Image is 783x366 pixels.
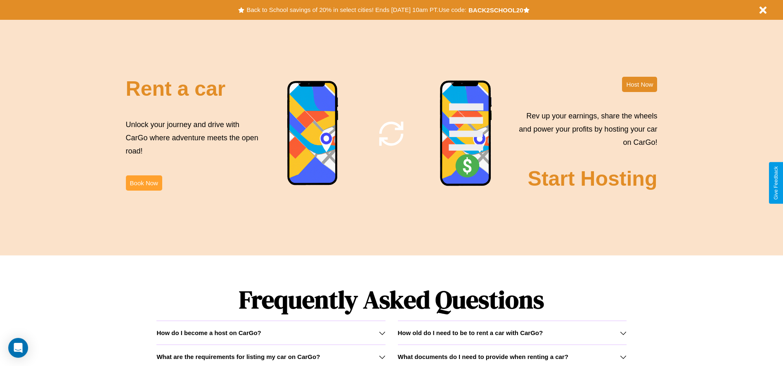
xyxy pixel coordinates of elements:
[126,77,226,101] h2: Rent a car
[773,166,779,200] div: Give Feedback
[287,80,339,187] img: phone
[244,4,468,16] button: Back to School savings of 20% in select cities! Ends [DATE] 10am PT.Use code:
[468,7,523,14] b: BACK2SCHOOL20
[514,109,657,149] p: Rev up your earnings, share the wheels and power your profits by hosting your car on CarGo!
[126,118,261,158] p: Unlock your journey and drive with CarGo where adventure meets the open road!
[622,77,657,92] button: Host Now
[156,279,626,321] h1: Frequently Asked Questions
[126,175,162,191] button: Book Now
[156,353,320,360] h3: What are the requirements for listing my car on CarGo?
[156,329,261,336] h3: How do I become a host on CarGo?
[440,80,492,187] img: phone
[8,338,28,358] div: Open Intercom Messenger
[398,329,543,336] h3: How old do I need to be to rent a car with CarGo?
[398,353,568,360] h3: What documents do I need to provide when renting a car?
[528,167,658,191] h2: Start Hosting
